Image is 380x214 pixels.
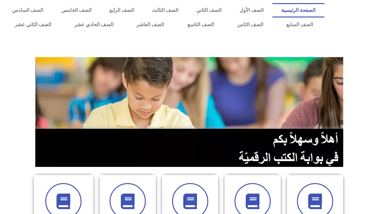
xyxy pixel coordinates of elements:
a: الصف التاسع [176,17,225,32]
a: الصف الثالث [143,3,187,17]
a: الصف الثاني [187,3,230,17]
a: الصف الحادي عشر [63,17,125,32]
a: الصف العاشر [125,17,175,32]
a: الصف الثامن [225,17,275,32]
a: الصف السابع [275,17,324,32]
a: الصف الخامس [52,3,101,17]
a: الصف السادس [3,3,52,17]
a: الصف الرابع [100,3,143,17]
a: الصف الأول [230,3,273,17]
a: الصفحة الرئيسية [272,3,324,17]
a: الصف الثاني عشر [3,17,63,32]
